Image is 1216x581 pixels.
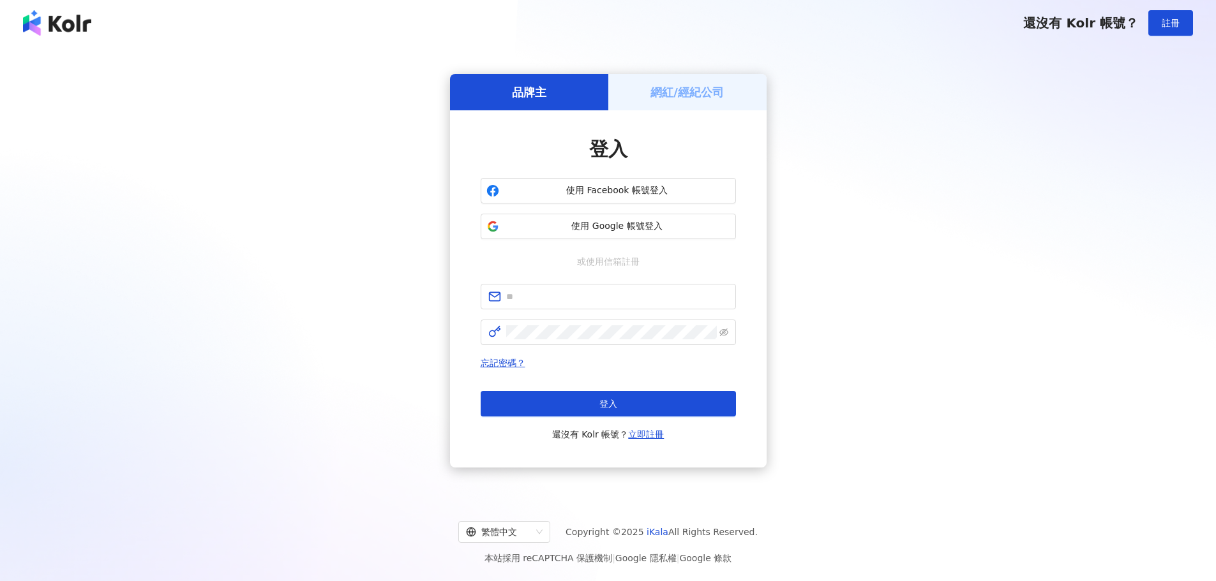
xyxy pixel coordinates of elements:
[628,429,664,439] a: 立即註冊
[504,220,730,233] span: 使用 Google 帳號登入
[679,553,732,563] a: Google 條款
[1023,15,1138,31] span: 還沒有 Kolr 帳號？
[484,550,732,566] span: 本站採用 reCAPTCHA 保護機制
[481,358,525,368] a: 忘記密碼？
[552,427,664,442] span: 還沒有 Kolr 帳號？
[512,84,546,100] h5: 品牌主
[677,553,680,563] span: |
[466,522,531,542] div: 繁體中文
[1148,10,1193,36] button: 註冊
[1162,18,1180,28] span: 註冊
[481,214,736,239] button: 使用 Google 帳號登入
[504,184,730,197] span: 使用 Facebook 帳號登入
[566,524,758,540] span: Copyright © 2025 All Rights Reserved.
[599,399,617,409] span: 登入
[481,178,736,203] button: 使用 Facebook 帳號登入
[615,553,677,563] a: Google 隱私權
[481,391,736,416] button: 登入
[647,527,668,537] a: iKala
[719,328,728,337] span: eye-invisible
[650,84,724,100] h5: 網紅/經紀公司
[23,10,91,36] img: logo
[568,254,649,268] span: 或使用信箱註冊
[589,138,627,160] span: 登入
[612,553,615,563] span: |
